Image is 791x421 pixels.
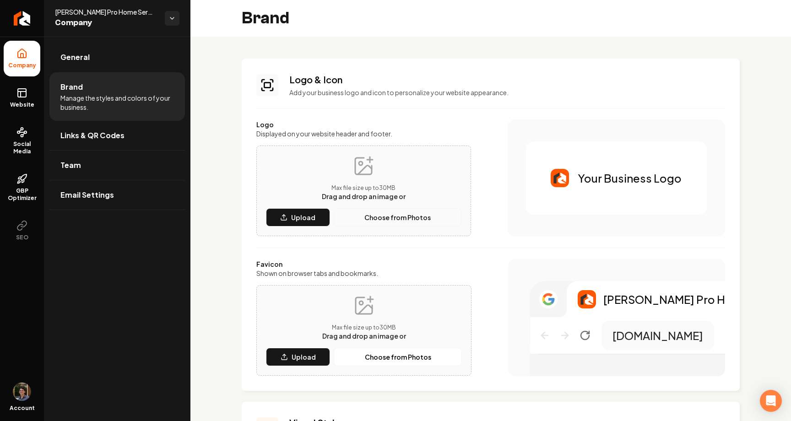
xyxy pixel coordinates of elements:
h2: Brand [242,9,289,27]
span: Social Media [4,140,40,155]
span: GBP Optimizer [4,187,40,202]
label: Shown on browser tabs and bookmarks. [256,269,471,278]
p: Your Business Logo [578,171,682,185]
h3: Logo & Icon [289,73,725,86]
a: General [49,43,185,72]
button: Open user button [13,383,31,401]
img: Logo [578,290,596,308]
span: Links & QR Codes [60,130,125,141]
img: Rebolt Logo [14,11,31,26]
p: Add your business logo and icon to personalize your website appearance. [289,88,725,97]
a: GBP Optimizer [4,166,40,209]
button: Choose from Photos [334,348,462,366]
span: Email Settings [60,189,114,200]
a: Website [4,80,40,116]
p: Choose from Photos [365,352,431,362]
span: Drag and drop an image or [322,192,406,200]
span: Company [55,16,157,29]
a: Email Settings [49,180,185,210]
img: Logo [551,169,569,187]
a: Links & QR Codes [49,121,185,150]
span: Drag and drop an image or [322,332,406,340]
p: [DOMAIN_NAME] [612,328,703,343]
label: Logo [256,120,471,129]
span: Brand [60,81,83,92]
button: Choose from Photos [334,208,461,227]
label: Favicon [256,259,471,269]
div: Open Intercom Messenger [760,390,782,412]
button: SEO [4,213,40,248]
button: Upload [266,348,330,366]
span: Account [10,405,35,412]
p: Max file size up to 30 MB [322,324,406,331]
span: Company [5,62,40,69]
label: Displayed on your website header and footer. [256,129,471,138]
span: SEO [12,234,32,241]
p: Upload [291,213,315,222]
a: Team [49,151,185,180]
button: Upload [266,208,330,227]
span: Team [60,160,81,171]
span: Website [6,101,38,108]
span: General [60,52,90,63]
span: Manage the styles and colors of your business. [60,93,174,112]
p: Choose from Photos [364,213,431,222]
p: Upload [292,352,316,362]
span: [PERSON_NAME] Pro Home Services [55,7,157,16]
a: Social Media [4,119,40,162]
p: Max file size up to 30 MB [322,184,406,192]
img: Mitchell Stahl [13,383,31,401]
